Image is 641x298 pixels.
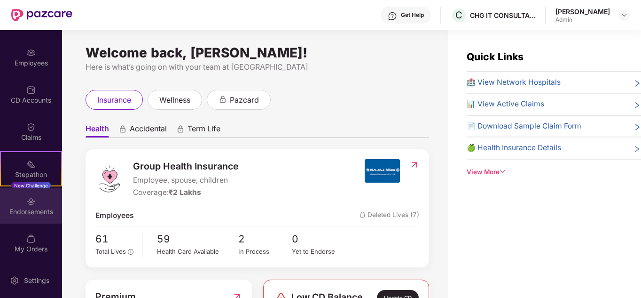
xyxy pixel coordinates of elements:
span: wellness [159,94,190,106]
div: Get Help [401,11,424,19]
span: Employee, spouse, children [133,175,239,186]
img: insurerIcon [365,159,400,183]
span: right [633,100,641,110]
img: svg+xml;base64,PHN2ZyB4bWxucz0iaHR0cDovL3d3dy53My5vcmcvMjAwMC9zdmciIHdpZHRoPSIyMSIgaGVpZ2h0PSIyMC... [26,160,36,169]
img: svg+xml;base64,PHN2ZyBpZD0iU2V0dGluZy0yMHgyMCIgeG1sbnM9Imh0dHA6Ly93d3cudzMub3JnLzIwMDAvc3ZnIiB3aW... [10,276,19,285]
img: svg+xml;base64,PHN2ZyBpZD0iQ0RfQWNjb3VudHMiIGRhdGEtbmFtZT0iQ0QgQWNjb3VudHMiIHhtbG5zPSJodHRwOi8vd3... [26,85,36,95]
span: 0 [292,231,346,247]
img: New Pazcare Logo [11,9,72,21]
span: C [455,9,462,21]
span: Deleted Lives (7) [360,210,419,221]
div: Admin [555,16,610,24]
span: 59 [157,231,238,247]
div: New Challenge [11,182,51,189]
div: CHG IT CONSULTANCY PRIVATE LIMITED [470,11,536,20]
span: right [633,144,641,153]
span: down [500,169,506,175]
div: animation [219,95,227,104]
div: Yet to Endorse [292,247,346,257]
div: Settings [21,276,52,285]
img: deleteIcon [360,212,366,218]
div: [PERSON_NAME] [555,7,610,16]
div: Health Card Available [157,247,238,257]
span: Accidental [130,124,167,137]
span: Term Life [188,124,220,137]
span: pazcard [230,94,259,106]
div: View More [467,167,641,177]
div: Here is what’s going on with your team at [GEOGRAPHIC_DATA] [86,61,429,73]
span: Health [86,124,109,137]
span: 📊 View Active Claims [467,98,544,110]
span: Total Lives [95,248,126,255]
div: Welcome back, [PERSON_NAME]! [86,49,429,56]
img: svg+xml;base64,PHN2ZyBpZD0iRHJvcGRvd24tMzJ4MzIiIHhtbG5zPSJodHRwOi8vd3d3LnczLm9yZy8yMDAwL3N2ZyIgd2... [620,11,628,19]
span: Group Health Insurance [133,159,239,174]
span: Quick Links [467,51,524,63]
span: right [633,79,641,88]
img: svg+xml;base64,PHN2ZyBpZD0iRW1wbG95ZWVzIiB4bWxucz0iaHR0cDovL3d3dy53My5vcmcvMjAwMC9zdmciIHdpZHRoPS... [26,48,36,57]
span: insurance [97,94,131,106]
span: info-circle [128,249,133,255]
img: svg+xml;base64,PHN2ZyBpZD0iRW5kb3JzZW1lbnRzIiB4bWxucz0iaHR0cDovL3d3dy53My5vcmcvMjAwMC9zdmciIHdpZH... [26,197,36,206]
img: svg+xml;base64,PHN2ZyBpZD0iTXlfT3JkZXJzIiBkYXRhLW5hbWU9Ik15IE9yZGVycyIgeG1sbnM9Imh0dHA6Ly93d3cudz... [26,234,36,243]
span: ₹2 Lakhs [169,188,201,197]
span: 📄 Download Sample Claim Form [467,121,581,132]
span: 61 [95,231,136,247]
span: 🏥 View Network Hospitals [467,77,561,88]
div: Stepathon [1,170,61,179]
div: In Process [238,247,292,257]
img: RedirectIcon [409,160,419,169]
img: svg+xml;base64,PHN2ZyBpZD0iSGVscC0zMngzMiIgeG1sbnM9Imh0dHA6Ly93d3cudzMub3JnLzIwMDAvc3ZnIiB3aWR0aD... [388,11,397,21]
span: 2 [238,231,292,247]
span: 🍏 Health Insurance Details [467,142,561,153]
div: Coverage: [133,187,239,198]
img: logo [95,165,124,193]
img: svg+xml;base64,PHN2ZyBpZD0iQ2xhaW0iIHhtbG5zPSJodHRwOi8vd3d3LnczLm9yZy8yMDAwL3N2ZyIgd2lkdGg9IjIwIi... [26,122,36,132]
span: right [633,122,641,132]
span: Employees [95,210,134,221]
div: animation [118,125,127,133]
div: animation [176,125,185,133]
